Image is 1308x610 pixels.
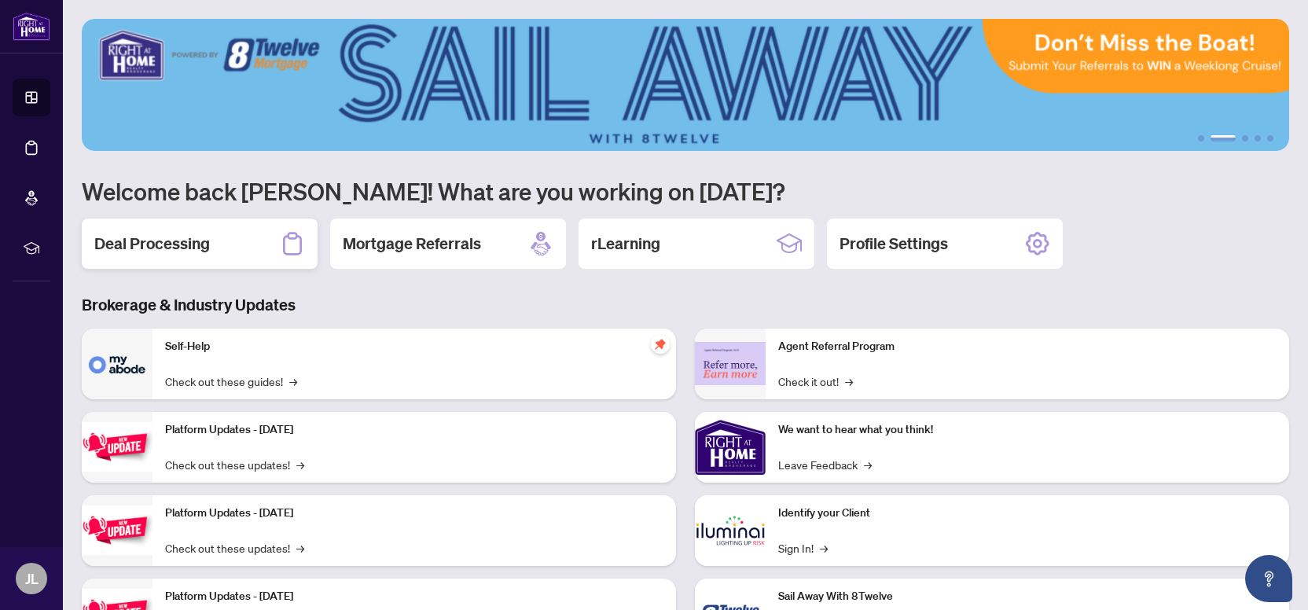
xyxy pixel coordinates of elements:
[778,456,872,473] a: Leave Feedback→
[343,233,481,255] h2: Mortgage Referrals
[1245,555,1292,602] button: Open asap
[94,233,210,255] h2: Deal Processing
[695,412,766,483] img: We want to hear what you think!
[695,495,766,566] img: Identify your Client
[82,294,1289,316] h3: Brokerage & Industry Updates
[591,233,660,255] h2: rLearning
[165,505,663,522] p: Platform Updates - [DATE]
[820,539,828,557] span: →
[778,539,828,557] a: Sign In!→
[778,505,1277,522] p: Identify your Client
[651,335,670,354] span: pushpin
[778,338,1277,355] p: Agent Referral Program
[778,373,853,390] a: Check it out!→
[165,373,297,390] a: Check out these guides!→
[13,12,50,41] img: logo
[165,588,663,605] p: Platform Updates - [DATE]
[289,373,297,390] span: →
[1198,135,1204,141] button: 1
[165,539,304,557] a: Check out these updates!→
[840,233,948,255] h2: Profile Settings
[1267,135,1273,141] button: 5
[1211,135,1236,141] button: 2
[845,373,853,390] span: →
[82,422,152,472] img: Platform Updates - July 21, 2025
[296,456,304,473] span: →
[82,19,1289,151] img: Slide 1
[82,176,1289,206] h1: Welcome back [PERSON_NAME]! What are you working on [DATE]?
[165,338,663,355] p: Self-Help
[1255,135,1261,141] button: 4
[82,505,152,555] img: Platform Updates - July 8, 2025
[778,588,1277,605] p: Sail Away With 8Twelve
[82,329,152,399] img: Self-Help
[1242,135,1248,141] button: 3
[25,568,39,590] span: JL
[695,342,766,385] img: Agent Referral Program
[864,456,872,473] span: →
[165,421,663,439] p: Platform Updates - [DATE]
[778,421,1277,439] p: We want to hear what you think!
[296,539,304,557] span: →
[165,456,304,473] a: Check out these updates!→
